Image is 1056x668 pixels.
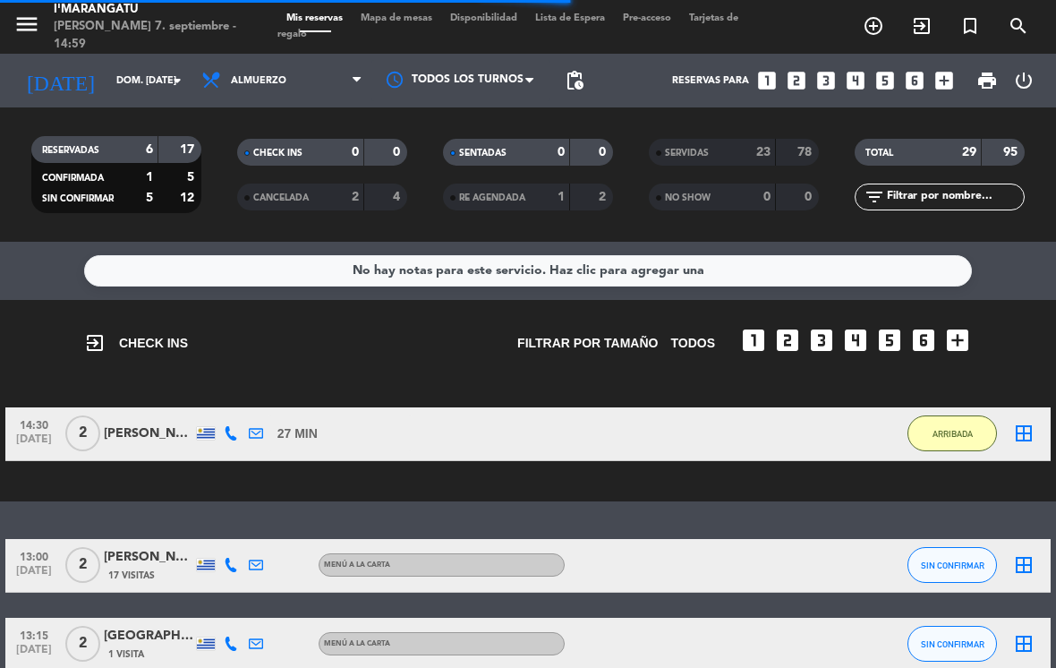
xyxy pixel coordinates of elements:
div: [GEOGRAPHIC_DATA] [104,626,193,647]
span: Pre-acceso [614,13,680,23]
i: search [1008,15,1029,37]
span: Mapa de mesas [352,13,441,23]
i: looks_one [755,69,779,92]
span: [DATE] [12,644,56,664]
span: 2 [65,626,100,662]
div: LOG OUT [1006,54,1043,107]
span: 17 Visitas [108,569,155,583]
span: print [976,70,998,91]
span: SERVIDAS [665,149,709,158]
i: add_circle_outline [863,15,884,37]
i: looks_3 [807,326,836,355]
i: power_settings_new [1013,70,1035,91]
div: [PERSON_NAME] 7. septiembre - 14:59 [54,18,251,53]
strong: 0 [805,191,815,203]
span: 2 [65,547,100,583]
span: pending_actions [564,70,585,91]
strong: 0 [558,146,565,158]
strong: 5 [146,192,153,204]
i: border_all [1013,423,1035,444]
strong: 12 [180,192,198,204]
i: looks_3 [814,69,838,92]
strong: 1 [146,171,153,184]
span: MENÚ A LA CARTA [324,561,390,569]
strong: 1 [558,191,565,203]
strong: 0 [763,191,771,203]
i: looks_5 [873,69,897,92]
button: SIN CONFIRMAR [907,547,997,583]
span: Reservas para [672,75,749,87]
div: I'marangatu [54,1,251,19]
i: looks_two [773,326,802,355]
i: looks_5 [875,326,904,355]
button: SIN CONFIRMAR [907,626,997,662]
i: looks_one [739,326,768,355]
span: RESERVAR MESA [849,11,898,41]
strong: 4 [393,191,404,203]
span: Lista de Espera [526,13,614,23]
strong: 29 [962,146,976,158]
span: 13:15 [12,624,56,645]
strong: 23 [756,146,771,158]
span: [DATE] [12,565,56,586]
span: SIN CONFIRMAR [42,194,114,203]
span: CHECK INS [253,149,302,158]
div: No hay notas para este servicio. Haz clic para agregar una [353,261,704,281]
span: 2 [65,415,100,451]
span: MENÚ A LA CARTA [324,640,390,647]
span: CONFIRMADA [42,174,104,183]
i: [DATE] [13,61,107,100]
span: SIN CONFIRMAR [921,639,984,649]
i: exit_to_app [84,332,106,354]
strong: 17 [180,143,198,156]
input: Filtrar por nombre... [885,187,1024,207]
span: Filtrar por tamaño [517,333,658,354]
span: Disponibilidad [441,13,526,23]
span: Reserva especial [946,11,994,41]
span: SIN CONFIRMAR [921,561,984,570]
i: looks_two [785,69,808,92]
i: filter_list [864,186,885,208]
span: SENTADAS [459,149,507,158]
i: add_box [943,326,972,355]
i: arrow_drop_down [166,70,188,91]
span: 1 Visita [108,647,144,662]
i: add_box [933,69,956,92]
i: looks_4 [841,326,870,355]
span: 27 MIN [277,424,318,444]
span: Almuerzo [231,75,286,87]
span: TODOS [670,333,715,354]
i: looks_6 [909,326,938,355]
strong: 2 [599,191,609,203]
strong: 95 [1003,146,1021,158]
i: border_all [1013,633,1035,655]
strong: 0 [599,146,609,158]
span: RE AGENDADA [459,193,525,202]
span: 14:30 [12,414,56,434]
span: CHECK INS [84,332,188,354]
i: looks_6 [903,69,926,92]
strong: 2 [352,191,359,203]
span: Mis reservas [277,13,352,23]
span: RESERVADAS [42,146,99,155]
span: WALK IN [898,11,946,41]
div: [PERSON_NAME] [104,424,193,444]
strong: 6 [146,143,153,156]
i: border_all [1013,554,1035,576]
span: CANCELADA [253,193,309,202]
strong: 5 [187,171,198,184]
span: [DATE] [12,433,56,454]
i: turned_in_not [959,15,981,37]
i: looks_4 [844,69,867,92]
button: ARRIBADA [907,415,997,451]
button: menu [13,11,40,44]
span: 13:00 [12,545,56,566]
strong: 0 [393,146,404,158]
span: ARRIBADA [933,429,973,439]
strong: 0 [352,146,359,158]
span: TOTAL [865,149,893,158]
i: exit_to_app [911,15,933,37]
i: menu [13,11,40,38]
div: [PERSON_NAME] [104,547,193,568]
strong: 78 [797,146,815,158]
